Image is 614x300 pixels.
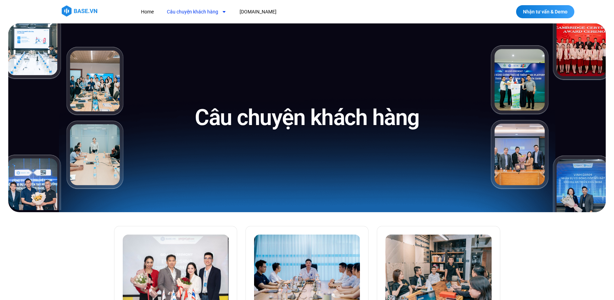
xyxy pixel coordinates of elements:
[523,9,567,14] span: Nhận tư vấn & Demo
[234,6,282,18] a: [DOMAIN_NAME]
[195,103,419,132] h1: Câu chuyện khách hàng
[162,6,232,18] a: Câu chuyện khách hàng
[516,5,574,18] a: Nhận tư vấn & Demo
[136,6,403,18] nav: Menu
[136,6,159,18] a: Home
